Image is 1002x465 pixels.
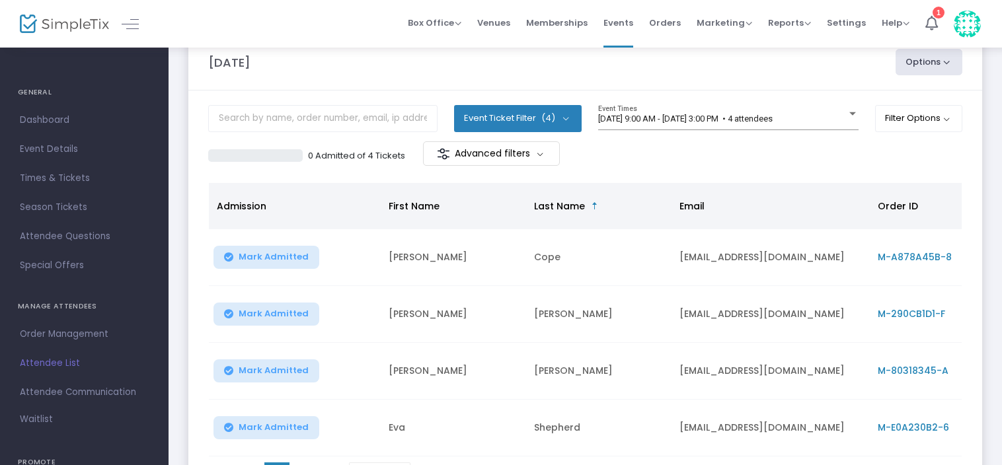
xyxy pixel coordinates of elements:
button: Mark Admitted [213,303,319,326]
span: Mark Admitted [239,422,309,433]
span: Attendee Questions [20,228,149,245]
span: Attendee List [20,355,149,372]
span: Marketing [697,17,752,29]
span: Dashboard [20,112,149,129]
span: Venues [477,6,510,40]
span: Help [882,17,909,29]
button: Filter Options [875,105,963,131]
span: Mark Admitted [239,365,309,376]
span: M-A878A45B-8 [878,250,952,264]
h4: MANAGE ATTENDEES [18,293,151,320]
td: [PERSON_NAME] [381,343,526,400]
div: Data table [209,183,962,456]
span: Settings [827,6,866,40]
td: [PERSON_NAME] [381,286,526,343]
span: Event Details [20,141,149,158]
span: [DATE] 9:00 AM - [DATE] 3:00 PM • 4 attendees [598,114,773,124]
td: [EMAIL_ADDRESS][DOMAIN_NAME] [672,286,870,343]
td: [EMAIL_ADDRESS][DOMAIN_NAME] [672,343,870,400]
span: Order Management [20,326,149,343]
span: Mark Admitted [239,308,309,319]
span: Last Name [534,199,585,213]
span: M-290CB1D1-F [878,307,945,320]
div: 1 [933,7,944,18]
span: Orders [649,6,681,40]
button: Event Ticket Filter(4) [454,105,582,131]
td: Shepherd [526,400,672,456]
td: [EMAIL_ADDRESS][DOMAIN_NAME] [672,229,870,286]
m-panel-title: [DATE] [208,54,251,71]
td: Eva [381,400,526,456]
span: Email [679,199,705,213]
span: Admission [217,199,266,213]
img: filter [437,147,450,161]
button: Mark Admitted [213,416,319,439]
td: [PERSON_NAME] [526,343,672,400]
span: Season Tickets [20,199,149,216]
span: Times & Tickets [20,170,149,187]
td: [PERSON_NAME] [526,286,672,343]
button: Options [896,49,963,75]
span: Reports [768,17,811,29]
td: Cope [526,229,672,286]
span: Sortable [590,201,600,211]
span: First Name [389,199,440,213]
span: Attendee Communication [20,384,149,401]
p: 0 Admitted of 4 Tickets [308,149,405,162]
span: Waitlist [20,413,53,426]
span: Memberships [526,6,588,40]
td: [PERSON_NAME] [381,229,526,286]
span: (4) [541,113,555,124]
m-button: Advanced filters [423,141,560,166]
button: Mark Admitted [213,359,319,382]
button: Mark Admitted [213,246,319,269]
span: M-80318345-A [878,364,948,377]
span: Mark Admitted [239,252,309,262]
h4: GENERAL [18,79,151,106]
span: Box Office [408,17,461,29]
td: [EMAIL_ADDRESS][DOMAIN_NAME] [672,400,870,456]
span: M-E0A230B2-6 [878,421,949,434]
span: Special Offers [20,257,149,274]
input: Search by name, order number, email, ip address [208,105,438,132]
span: Order ID [878,199,918,213]
span: Events [603,6,633,40]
